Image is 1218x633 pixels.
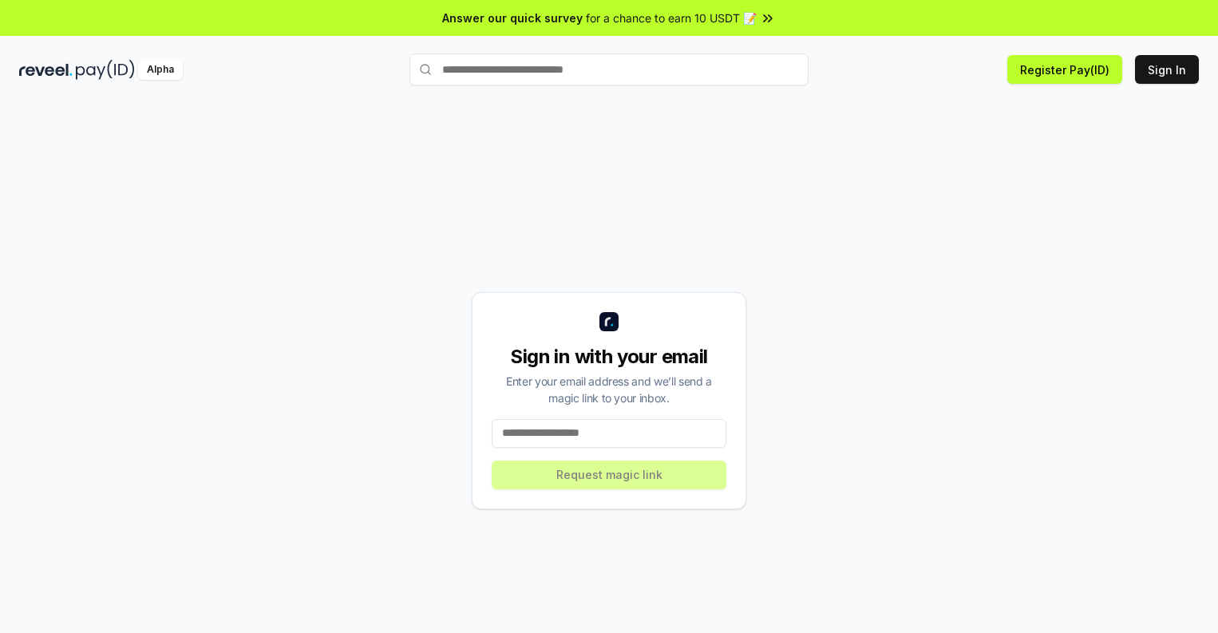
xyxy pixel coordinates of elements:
div: Enter your email address and we’ll send a magic link to your inbox. [492,373,726,406]
button: Sign In [1135,55,1199,84]
button: Register Pay(ID) [1007,55,1122,84]
div: Alpha [138,60,183,80]
img: reveel_dark [19,60,73,80]
div: Sign in with your email [492,344,726,370]
img: logo_small [599,312,619,331]
img: pay_id [76,60,135,80]
span: Answer our quick survey [442,10,583,26]
span: for a chance to earn 10 USDT 📝 [586,10,757,26]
